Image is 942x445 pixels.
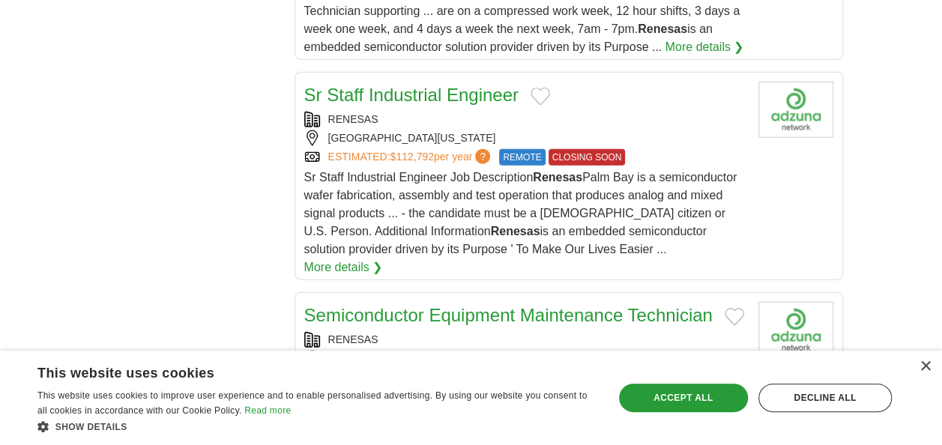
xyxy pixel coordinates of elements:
[304,130,746,146] div: [GEOGRAPHIC_DATA][US_STATE]
[304,305,713,325] a: Semiconductor Equipment Maintenance Technician
[37,360,559,382] div: This website uses cookies
[304,258,383,276] a: More details ❯
[531,88,550,106] button: Add to favorite jobs
[758,384,892,412] div: Decline all
[244,405,291,416] a: Read more, opens a new window
[758,82,833,138] img: Company logo
[619,384,748,412] div: Accept all
[37,390,587,416] span: This website uses cookies to improve user experience and to enable personalised advertising. By u...
[328,149,494,166] a: ESTIMATED:$112,792per year?
[55,422,127,432] span: Show details
[499,149,545,166] span: REMOTE
[549,149,626,166] span: CLOSING SOON
[304,171,737,255] span: Sr Staff Industrial Engineer Job Description Palm Bay is a semiconductor wafer fabrication, assem...
[475,149,490,164] span: ?
[725,308,744,326] button: Add to favorite jobs
[533,171,582,184] strong: Renesas
[304,85,519,105] a: Sr Staff Industrial Engineer
[920,361,931,372] div: Close
[390,151,433,163] span: $112,792
[304,332,746,348] div: RENESAS
[304,112,746,127] div: RENESAS
[491,225,540,237] strong: Renesas
[665,38,744,56] a: More details ❯
[758,302,833,358] img: Company logo
[37,419,597,434] div: Show details
[638,22,687,35] strong: Renesas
